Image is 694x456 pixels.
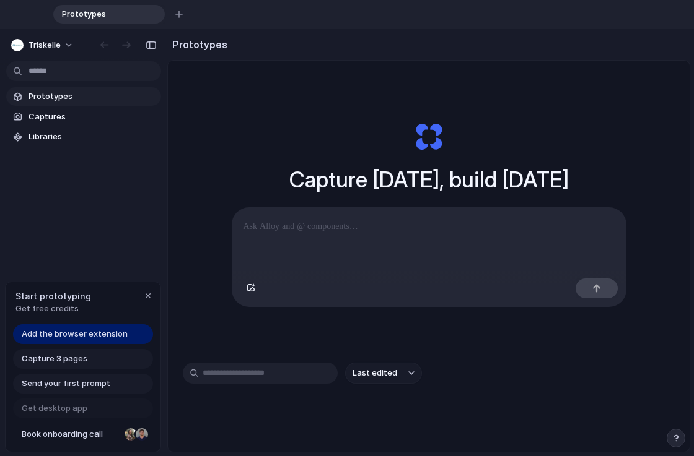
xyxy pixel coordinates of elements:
[22,377,110,390] span: Send your first prompt
[167,37,227,52] h2: Prototypes
[345,363,422,384] button: Last edited
[57,8,145,20] span: Prototypes
[6,108,161,126] a: Captures
[53,5,165,24] div: Prototypes
[13,324,153,344] a: Add the browser extension
[22,353,87,365] span: Capture 3 pages
[289,163,569,196] h1: Capture [DATE], build [DATE]
[15,303,91,315] span: Get free credits
[123,427,138,442] div: Nicole Kubica
[29,90,156,103] span: Prototypes
[22,402,87,415] span: Get desktop app
[22,428,120,441] span: Book onboarding call
[29,131,156,143] span: Libraries
[29,111,156,123] span: Captures
[6,35,80,55] button: triskelle
[6,127,161,146] a: Libraries
[13,424,153,444] a: Book onboarding call
[6,87,161,106] a: Prototypes
[22,328,128,340] span: Add the browser extension
[29,39,61,51] span: triskelle
[134,427,149,442] div: Christian Iacullo
[353,367,397,379] span: Last edited
[15,290,91,303] span: Start prototyping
